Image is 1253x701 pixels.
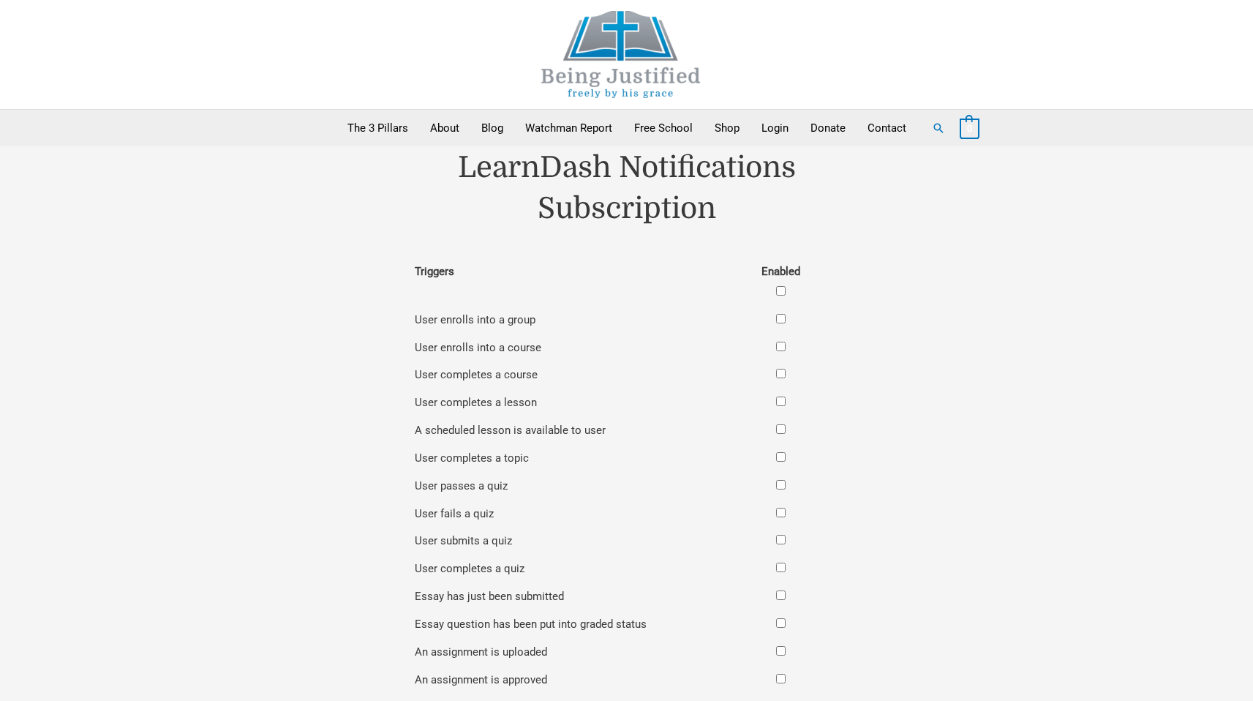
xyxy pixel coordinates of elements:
div: Essay question has been put into graded status [407,611,717,639]
div: An assignment is approved [407,667,717,694]
div: User submits a quiz [407,528,717,555]
a: Shop [704,110,750,146]
span: 0 [967,123,972,134]
div: An assignment is uploaded [407,639,717,667]
div: User enrolls into a course [407,334,717,362]
a: Free School [623,110,704,146]
div: A scheduled lesson is available to user [407,417,717,445]
div: User passes a quiz [407,473,717,501]
a: Watchman Report [514,110,623,146]
div: User enrolls into a group [407,307,717,334]
div: User completes a course [407,361,717,389]
div: User completes a lesson [407,389,717,417]
a: Login [750,110,799,146]
a: Search button [932,121,945,135]
h1: LearnDash Notifications Subscription [407,147,846,229]
a: The 3 Pillars [336,110,419,146]
div: Essay has just been submitted [407,583,717,611]
img: Being Justified [511,11,731,98]
div: User fails a quiz [407,501,717,528]
div: User completes a quiz [407,555,717,583]
nav: Primary Site Navigation [336,110,917,146]
a: Blog [470,110,514,146]
a: Donate [799,110,857,146]
div: User completes a topic [407,445,717,473]
a: About [419,110,470,146]
div: Enabled [723,262,839,282]
div: Triggers [407,258,717,307]
a: Contact [857,110,917,146]
a: View Shopping Cart, empty [960,121,979,135]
